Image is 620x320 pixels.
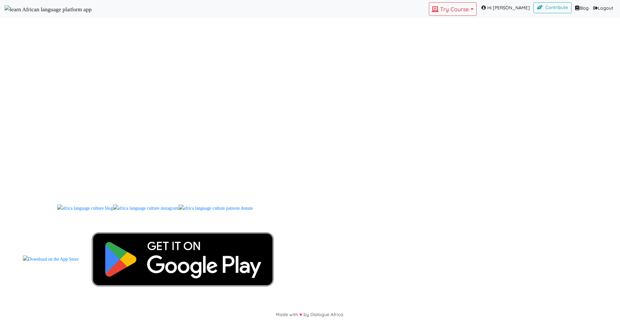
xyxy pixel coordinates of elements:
[23,255,78,263] img: Download on the App Store
[78,219,287,300] img: Get it on Google Play
[591,2,615,15] a: Logout
[572,2,591,15] a: Blog
[533,2,572,13] a: Contribute
[57,205,113,212] img: africa language culture blog
[299,312,302,317] span: ♥
[179,205,253,212] img: africa language culture patreon donate
[429,2,477,16] button: Try Course
[5,5,92,14] img: learn African language platform app
[113,205,179,212] img: africa language culture instagram
[477,2,533,14] span: Hi [PERSON_NAME]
